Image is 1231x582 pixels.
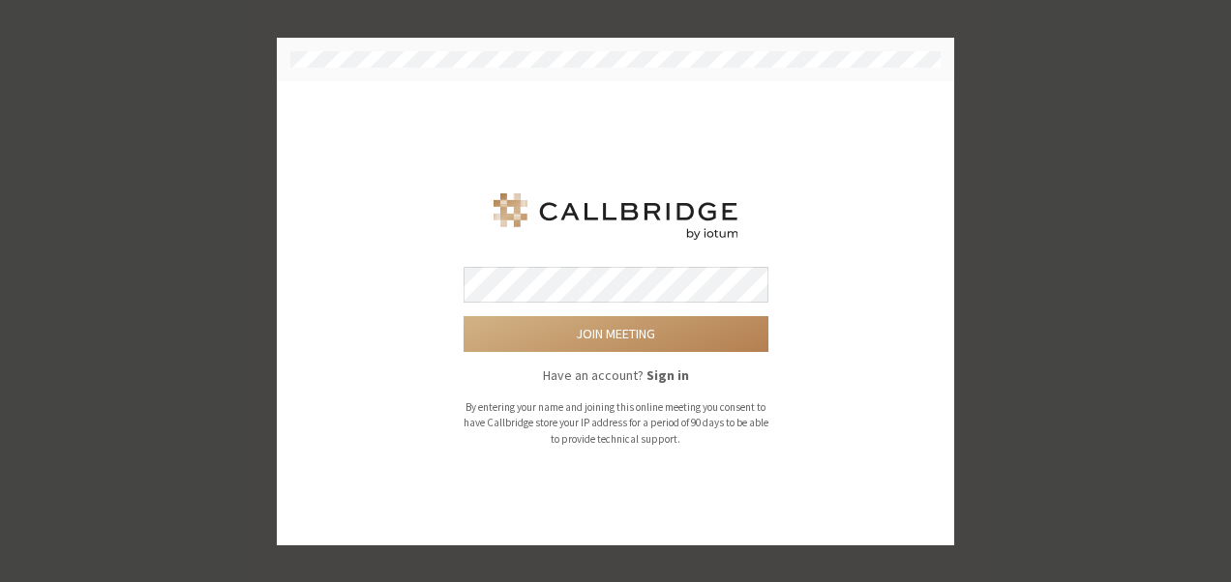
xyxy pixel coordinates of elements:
[464,316,768,352] button: Join meeting
[646,366,689,384] strong: Sign in
[464,399,768,448] p: By entering your name and joining this online meeting you consent to have Callbridge store your I...
[490,193,741,240] img: Iotum
[464,365,768,386] p: Have an account?
[646,365,689,386] button: Sign in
